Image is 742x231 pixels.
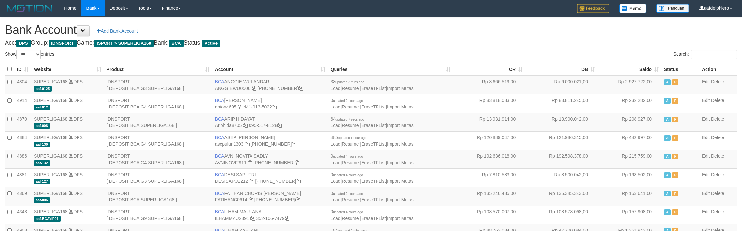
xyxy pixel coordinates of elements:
span: 0 [331,172,363,177]
span: BCA [215,79,224,84]
span: aaf-BCAVIP01 [34,216,61,222]
span: Paused [672,209,678,215]
th: Action [699,63,737,76]
span: IDNSPORT [49,40,77,47]
td: [PERSON_NAME] 441-013-5022 [212,94,328,113]
span: 38 [331,79,364,84]
td: Rp 208.927,00 [598,113,662,131]
td: 4869 [14,187,31,206]
td: ASEP [PERSON_NAME] [PHONE_NUMBER] [212,131,328,150]
span: Paused [672,191,678,196]
a: Load [331,141,341,147]
a: EraseTFList [361,160,386,165]
a: Load [331,123,341,128]
span: aaf-130 [34,142,50,147]
span: 64 [331,116,364,122]
span: aaf-006 [34,197,50,203]
a: Copy AVNINOVI2911 to clipboard [248,160,252,165]
a: SUPERLIGA168 [34,153,68,159]
span: BCA [215,116,224,122]
td: IDNSPORT [ DEPOSIT BCA SUPERLIGA168 ] [104,113,212,131]
a: EraseTFList [361,179,386,184]
td: FATIHAN CHORIS [PERSON_NAME] [PHONE_NUMBER] [212,187,328,206]
td: Rp 192.598.378,00 [525,150,598,168]
a: Resume [342,86,359,91]
td: Rp 8.666.519,00 [453,76,525,94]
a: Copy Ariphida8705 to clipboard [243,123,248,128]
a: Import Mutasi [387,179,415,184]
td: Rp 108.570.007,00 [453,206,525,224]
a: FATIHANC0614 [215,197,247,202]
th: ID: activate to sort column ascending [14,63,31,76]
td: Rp 157.908,00 [598,206,662,224]
a: Copy 4062213373 to clipboard [298,86,303,91]
a: EraseTFList [361,123,386,128]
td: Rp 198.502,00 [598,168,662,187]
td: IDNSPORT [ DEPOSIT BCA G4 SUPERLIGA168 ] [104,94,212,113]
span: Paused [672,79,678,85]
a: Load [331,179,341,184]
span: BCA [169,40,183,47]
span: Paused [672,98,678,104]
span: ISPORT > SUPERLIGA168 [94,40,154,47]
a: Copy 4062281727 to clipboard [295,197,300,202]
td: Rp 13.931.914,00 [453,113,525,131]
a: Resume [342,104,359,109]
a: Import Mutasi [387,216,415,221]
td: Rp 121.986.315,00 [525,131,598,150]
span: BCA [215,191,224,196]
a: SUPERLIGA168 [34,191,68,196]
a: EraseTFList [361,141,386,147]
td: 4886 [14,150,31,168]
a: Edit [702,79,710,84]
td: IDNSPORT [ DEPOSIT BCA G3 SUPERLIGA168 ] [104,76,212,94]
span: Paused [672,135,678,141]
img: Button%20Memo.svg [619,4,647,13]
a: Delete [711,153,724,159]
a: EraseTFList [361,216,386,221]
a: Import Mutasi [387,197,415,202]
a: Resume [342,179,359,184]
td: 4804 [14,76,31,94]
a: Resume [342,123,359,128]
a: Delete [711,79,724,84]
a: Delete [711,135,724,140]
td: DPS [31,150,104,168]
span: Active [664,79,671,85]
a: SUPERLIGA168 [34,79,68,84]
a: Resume [342,197,359,202]
a: Resume [342,141,359,147]
span: 0 [331,191,363,196]
span: Active [664,209,671,215]
td: 4881 [14,168,31,187]
a: EraseTFList [361,104,386,109]
a: asepulun1303 [215,141,244,147]
a: Edit [702,116,710,122]
span: Paused [672,117,678,122]
a: Load [331,86,341,91]
a: ANGGIEWU0506 [215,86,250,91]
span: 0 [331,209,363,214]
span: updated 1 hour ago [338,136,366,140]
a: Import Mutasi [387,86,415,91]
span: | | | [331,153,415,165]
a: EraseTFList [361,197,386,202]
span: DPS [16,40,31,47]
a: Copy 3521067479 to clipboard [285,216,289,221]
td: Rp 120.889.047,00 [453,131,525,150]
span: aaf-132 [34,160,50,166]
td: ILHAM MAULANA 352-106-7479 [212,206,328,224]
span: Active [664,191,671,196]
td: DPS [31,168,104,187]
span: aaf-127 [34,179,50,184]
td: Rp 215.759,00 [598,150,662,168]
td: Rp 442.997,00 [598,131,662,150]
span: Active [664,98,671,104]
img: MOTION_logo.png [5,3,54,13]
span: 485 [331,135,366,140]
a: Import Mutasi [387,160,415,165]
td: DPS [31,94,104,113]
span: Active [664,154,671,159]
a: Copy 4062281875 to clipboard [292,141,296,147]
a: Copy 4062280453 to clipboard [296,179,301,184]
